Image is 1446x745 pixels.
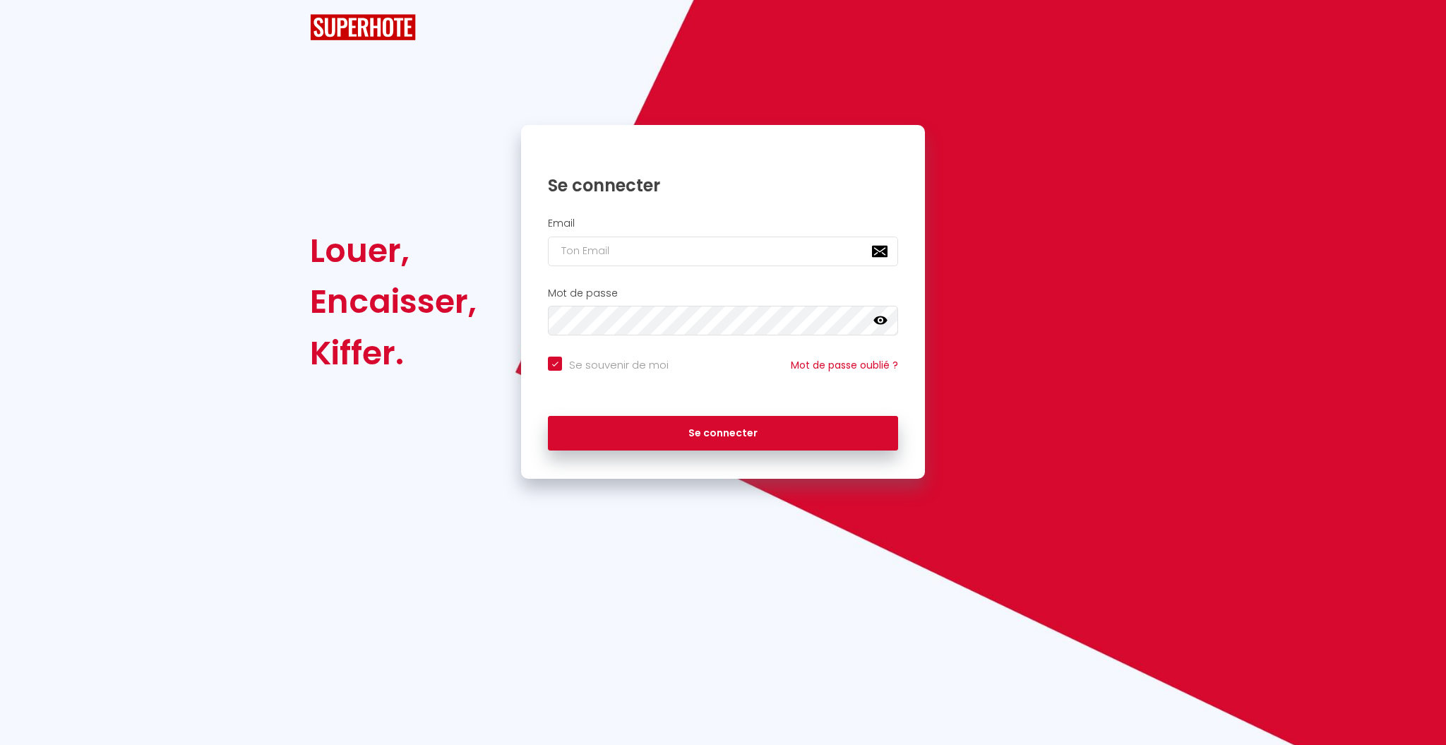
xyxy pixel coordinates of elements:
div: Encaisser, [310,276,477,327]
div: Louer, [310,225,477,276]
input: Ton Email [548,237,898,266]
div: Kiffer. [310,328,477,379]
button: Se connecter [548,416,898,451]
img: SuperHote logo [310,14,416,40]
h1: Se connecter [548,174,898,196]
h2: Email [548,217,898,230]
a: Mot de passe oublié ? [791,358,898,372]
h2: Mot de passe [548,287,898,299]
